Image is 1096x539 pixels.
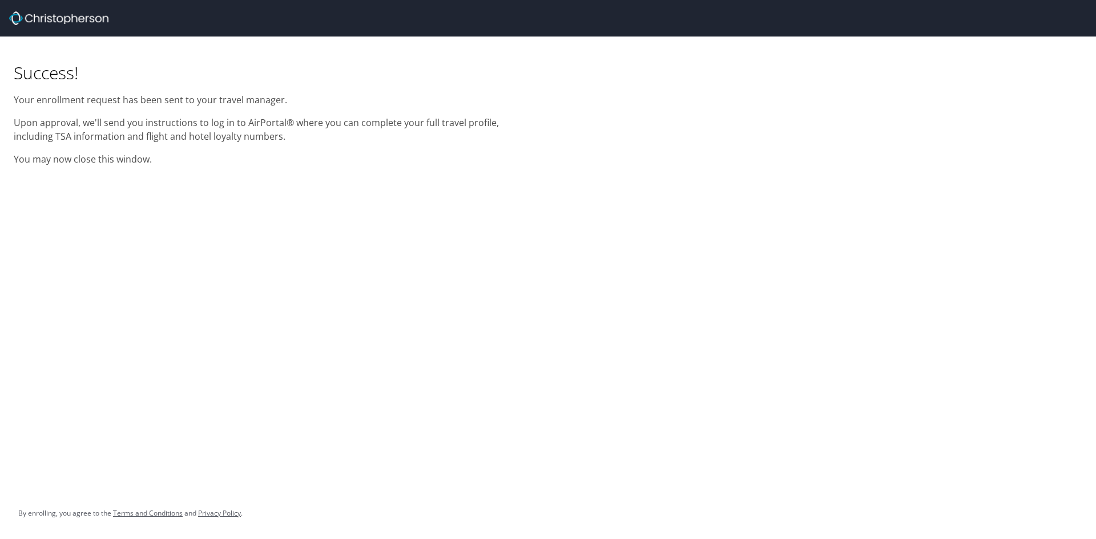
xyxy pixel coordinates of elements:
[9,11,108,25] img: cbt logo
[14,152,534,166] p: You may now close this window.
[14,116,534,143] p: Upon approval, we'll send you instructions to log in to AirPortal® where you can complete your fu...
[113,508,183,518] a: Terms and Conditions
[198,508,241,518] a: Privacy Policy
[14,93,534,107] p: Your enrollment request has been sent to your travel manager.
[18,499,243,528] div: By enrolling, you agree to the and .
[14,62,534,84] h1: Success!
